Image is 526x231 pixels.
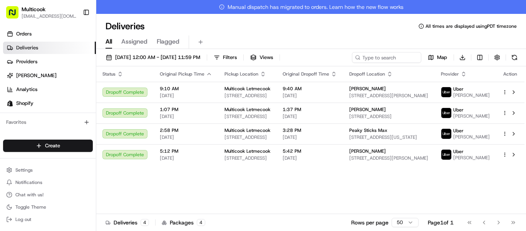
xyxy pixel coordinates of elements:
span: Original Pickup Time [160,71,204,77]
div: Favorites [3,116,93,128]
span: Orders [16,30,32,37]
span: Multicook Letmecook [224,106,270,113]
button: Refresh [509,52,520,63]
span: [STREET_ADDRESS][US_STATE] [349,134,428,140]
button: Chat with us! [3,189,93,200]
button: Multicook [22,5,45,13]
span: Map [437,54,447,61]
button: Log out [3,214,93,225]
span: Original Dropoff Time [283,71,329,77]
input: Type to search [352,52,421,63]
a: Providers [3,56,96,68]
span: 9:10 AM [160,86,212,92]
span: Uber [453,148,464,155]
span: [STREET_ADDRESS] [224,155,270,161]
img: uber-new-logo.jpeg [441,87,451,97]
span: Uber [453,86,464,92]
span: 9:40 AM [283,86,337,92]
button: [EMAIL_ADDRESS][DOMAIN_NAME] [22,13,77,19]
span: [STREET_ADDRESS] [349,113,428,120]
img: Shopify logo [7,100,13,106]
img: uber-new-logo.jpeg [441,129,451,139]
span: Multicook Letmecook [224,127,270,133]
span: [STREET_ADDRESS] [224,113,270,120]
span: Multicook Letmecook [224,86,270,92]
span: Manual dispatch has migrated to orders. Learn how the new flow works [219,3,404,11]
span: [PERSON_NAME] [453,113,490,119]
a: Deliveries [3,42,96,54]
span: [STREET_ADDRESS] [224,134,270,140]
span: [DATE] [283,113,337,120]
a: Orders [3,28,96,40]
span: Settings [15,167,33,173]
span: Peaky Sticks Max [349,127,387,133]
span: [DATE] [283,134,337,140]
span: 1:07 PM [160,106,212,113]
h1: Deliveries [106,20,145,32]
span: Views [260,54,273,61]
span: Create [45,142,60,149]
span: [DATE] [283,155,337,161]
span: 3:28 PM [283,127,337,133]
span: [STREET_ADDRESS][PERSON_NAME] [349,155,428,161]
span: Analytics [16,86,37,93]
span: Multicook Letmecook [224,148,270,154]
div: Deliveries [106,219,149,226]
span: [STREET_ADDRESS] [224,93,270,99]
span: [DATE] 12:00 AM - [DATE] 11:59 PM [115,54,200,61]
span: Deliveries [16,44,38,51]
span: Flagged [157,37,179,46]
span: [DATE] [283,93,337,99]
span: All [106,37,112,46]
img: uber-new-logo.jpeg [441,150,451,160]
span: Assigned [121,37,147,46]
span: [DATE] [160,93,212,99]
span: [DATE] [160,134,212,140]
a: [PERSON_NAME] [3,69,96,82]
span: Filters [223,54,237,61]
a: Analytics [3,83,96,96]
span: 2:58 PM [160,127,212,133]
button: Settings [3,165,93,175]
span: Status [102,71,116,77]
span: Uber [453,128,464,134]
p: Rows per page [351,219,389,226]
span: Notifications [15,179,42,185]
button: Map [424,52,451,63]
span: [STREET_ADDRESS][PERSON_NAME] [349,93,428,99]
span: Uber [453,107,464,113]
span: Shopify [16,100,34,107]
div: 4 [197,219,205,226]
div: Action [502,71,518,77]
button: Multicook[EMAIL_ADDRESS][DOMAIN_NAME] [3,3,80,22]
span: Providers [16,58,37,65]
button: Notifications [3,177,93,188]
span: Pickup Location [224,71,258,77]
button: Create [3,140,93,152]
a: Shopify [3,97,96,110]
span: [PERSON_NAME] [453,134,490,140]
span: 5:42 PM [283,148,337,154]
span: 5:12 PM [160,148,212,154]
span: [PERSON_NAME] [16,72,57,79]
span: Log out [15,216,31,223]
button: Filters [210,52,240,63]
img: uber-new-logo.jpeg [441,108,451,118]
span: [PERSON_NAME] [453,155,490,161]
div: 4 [141,219,149,226]
span: Provider [441,71,459,77]
span: [PERSON_NAME] [349,86,386,92]
div: Page 1 of 1 [428,219,454,226]
span: Toggle Theme [15,204,46,210]
span: Chat with us! [15,192,44,198]
button: Views [247,52,276,63]
span: 1:37 PM [283,106,337,113]
span: [DATE] [160,155,212,161]
span: All times are displayed using PDT timezone [425,23,517,29]
span: [DATE] [160,113,212,120]
div: Packages [162,219,205,226]
span: [PERSON_NAME] [453,92,490,98]
span: Dropoff Location [349,71,385,77]
button: [DATE] 12:00 AM - [DATE] 11:59 PM [102,52,204,63]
